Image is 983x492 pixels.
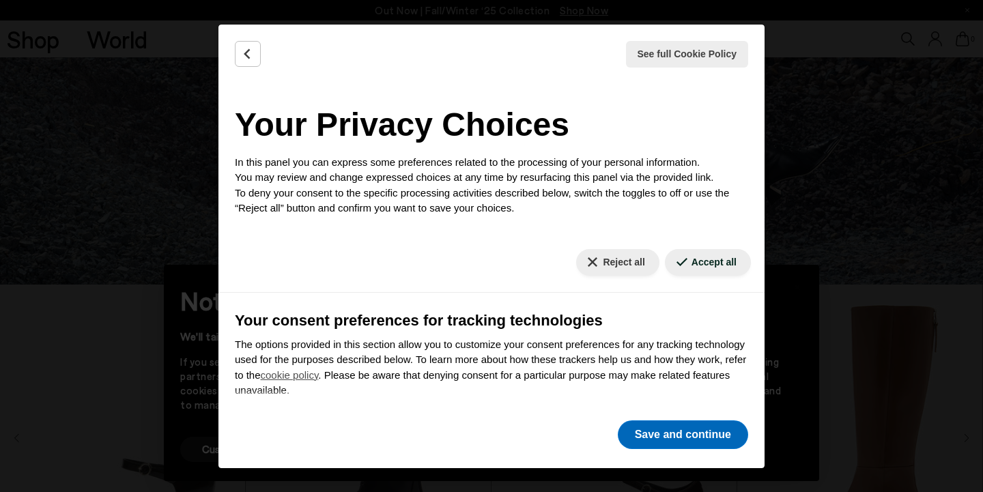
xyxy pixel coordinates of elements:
h3: Your consent preferences for tracking technologies [235,309,748,332]
button: Save and continue [618,420,748,449]
button: See full Cookie Policy [626,41,749,68]
span: See full Cookie Policy [638,47,737,61]
p: The options provided in this section allow you to customize your consent preferences for any trac... [235,337,748,399]
h2: Your Privacy Choices [235,100,748,149]
button: Back [235,41,261,67]
p: In this panel you can express some preferences related to the processing of your personal informa... [235,155,748,216]
button: Reject all [576,249,659,276]
button: Accept all [665,249,751,276]
a: cookie policy - link opens in a new tab [261,369,319,381]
